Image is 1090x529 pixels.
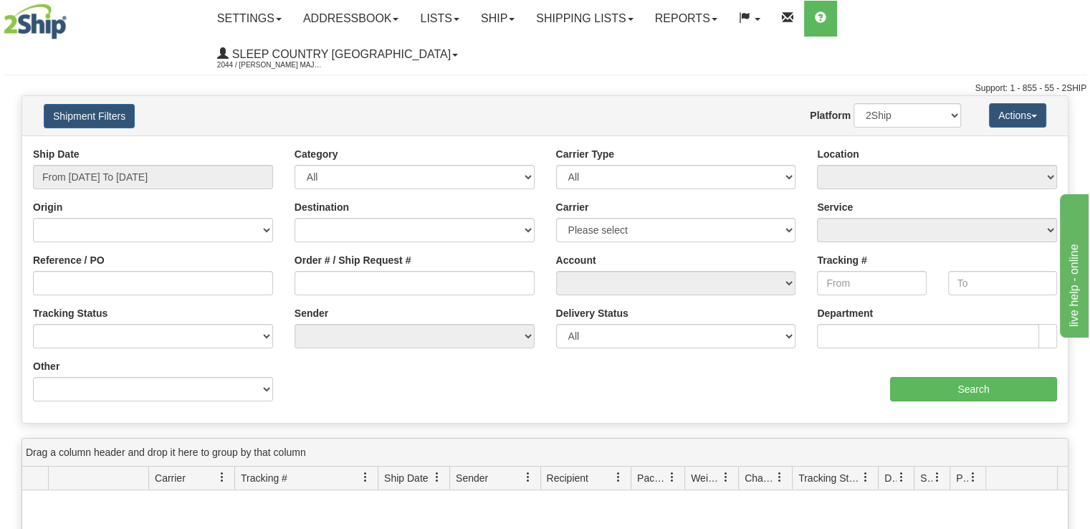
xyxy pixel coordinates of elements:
input: From [817,271,926,295]
span: Pickup Status [956,471,968,485]
iframe: chat widget [1057,191,1089,338]
button: Actions [989,103,1046,128]
label: Tracking Status [33,306,107,320]
label: Origin [33,200,62,214]
a: Reports [644,1,728,37]
a: Recipient filter column settings [606,465,631,490]
a: Lists [409,1,469,37]
div: Support: 1 - 855 - 55 - 2SHIP [4,82,1086,95]
label: Order # / Ship Request # [295,253,411,267]
label: Other [33,359,59,373]
a: Shipment Issues filter column settings [925,465,950,490]
a: Tracking # filter column settings [353,465,378,490]
label: Reference / PO [33,253,105,267]
a: Settings [206,1,292,37]
span: 2044 / [PERSON_NAME] Major [PERSON_NAME] [217,58,325,72]
label: Ship Date [33,147,80,161]
div: live help - online [11,9,133,26]
a: Charge filter column settings [768,465,792,490]
a: Carrier filter column settings [210,465,234,490]
a: Tracking Status filter column settings [854,465,878,490]
label: Account [556,253,596,267]
span: Weight [691,471,721,485]
label: Destination [295,200,349,214]
a: Weight filter column settings [714,465,738,490]
span: Sleep Country [GEOGRAPHIC_DATA] [229,48,451,60]
span: Charge [745,471,775,485]
img: logo2044.jpg [4,4,67,39]
a: Pickup Status filter column settings [961,465,985,490]
span: Sender [456,471,488,485]
label: Location [817,147,859,161]
label: Carrier [556,200,589,214]
a: Packages filter column settings [660,465,684,490]
button: Shipment Filters [44,104,135,128]
span: Delivery Status [884,471,897,485]
span: Carrier [155,471,186,485]
label: Department [817,306,873,320]
label: Platform [810,108,851,123]
a: Ship Date filter column settings [425,465,449,490]
div: grid grouping header [22,439,1068,467]
a: Ship [470,1,525,37]
span: Ship Date [384,471,428,485]
a: Delivery Status filter column settings [889,465,914,490]
span: Packages [637,471,667,485]
label: Delivery Status [556,306,628,320]
input: Search [890,377,1057,401]
a: Sleep Country [GEOGRAPHIC_DATA] 2044 / [PERSON_NAME] Major [PERSON_NAME] [206,37,469,72]
label: Carrier Type [556,147,614,161]
label: Tracking # [817,253,866,267]
a: Addressbook [292,1,410,37]
label: Category [295,147,338,161]
a: Sender filter column settings [516,465,540,490]
input: To [948,271,1057,295]
span: Recipient [547,471,588,485]
span: Tracking # [241,471,287,485]
span: Shipment Issues [920,471,932,485]
label: Sender [295,306,328,320]
label: Service [817,200,853,214]
a: Shipping lists [525,1,644,37]
span: Tracking Status [798,471,861,485]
